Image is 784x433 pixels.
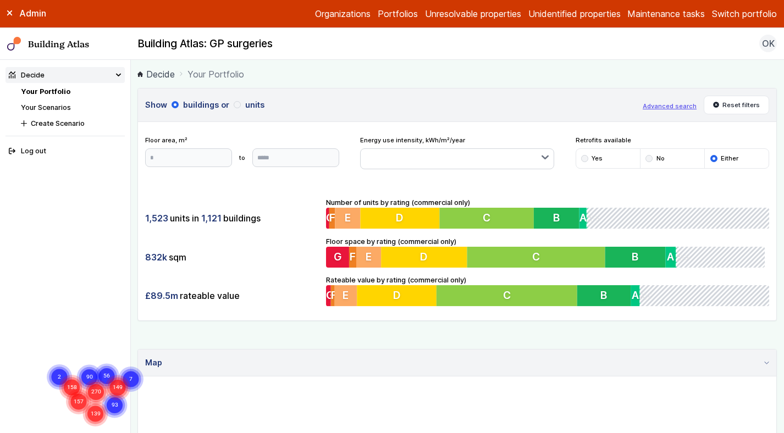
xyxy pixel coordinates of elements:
[145,247,319,268] div: sqm
[326,197,769,229] div: Number of units by rating (commercial only)
[425,7,521,20] a: Unresolvable properties
[640,285,641,306] button: A+
[669,247,680,268] button: A
[145,285,319,306] div: rateable value
[335,285,357,306] button: E
[635,250,642,263] span: B
[704,96,770,114] button: Reset filters
[145,99,636,111] h3: Show
[326,275,769,307] div: Rateable value by rating (commercial only)
[579,208,587,229] button: A
[393,289,401,302] span: D
[437,285,577,306] button: C
[145,212,168,224] span: 1,523
[201,212,222,224] span: 1,121
[137,37,273,51] h2: Building Atlas: GP surgeries
[326,289,334,302] span: G
[137,68,175,81] a: Decide
[9,70,45,80] div: Decide
[349,247,356,268] button: F
[326,236,769,268] div: Floor space by rating (commercial only)
[21,103,71,112] a: Your Scenarios
[361,208,440,229] button: D
[680,247,681,268] button: A+
[712,7,777,20] button: Switch portfolio
[21,87,70,96] a: Your Portfolio
[503,289,511,302] span: C
[145,290,178,302] span: £89.5m
[671,250,678,263] span: A
[315,7,371,20] a: Organizations
[608,247,669,268] button: B
[643,102,697,110] button: Advanced search
[627,7,705,20] a: Maintenance tasks
[360,136,554,169] div: Energy use intensity, kWh/m²/year
[334,250,342,263] span: G
[632,289,639,302] span: A
[483,212,490,225] span: C
[5,143,125,159] button: Log out
[396,212,404,225] span: D
[331,289,337,302] span: F
[345,212,351,225] span: E
[335,208,360,229] button: E
[7,37,21,51] img: main-0bbd2752.svg
[577,285,631,306] button: B
[145,136,339,166] div: Floor area, m²
[145,251,167,263] span: 832k
[329,212,335,225] span: F
[329,208,335,229] button: F
[440,208,534,229] button: C
[331,285,335,306] button: F
[468,247,608,268] button: C
[326,208,329,229] button: G
[534,208,579,229] button: B
[138,349,776,376] summary: Map
[5,67,125,83] summary: Decide
[759,35,777,52] button: OK
[366,250,372,263] span: E
[680,250,694,263] span: A+
[343,289,349,302] span: E
[421,250,429,263] span: D
[579,212,587,225] span: A
[631,285,639,306] button: A
[576,136,770,145] span: Retrofits available
[528,7,621,20] a: Unidentified properties
[326,247,349,268] button: G
[187,68,244,81] span: Your Portfolio
[145,148,339,167] form: to
[534,250,542,263] span: C
[350,250,356,263] span: F
[762,37,775,50] span: OK
[326,285,331,306] button: G
[587,212,601,225] span: A+
[378,7,418,20] a: Portfolios
[587,208,588,229] button: A+
[18,115,125,131] button: Create Scenario
[357,285,437,306] button: D
[145,208,319,229] div: units in buildings
[553,212,560,225] span: B
[640,289,654,302] span: A+
[382,247,468,268] button: D
[326,212,334,225] span: G
[357,247,382,268] button: E
[601,289,608,302] span: B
